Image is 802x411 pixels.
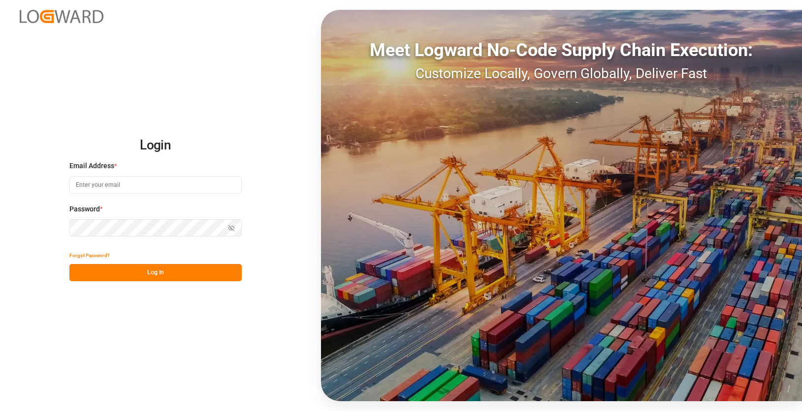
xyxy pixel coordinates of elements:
button: Forgot Password? [69,247,110,264]
button: Log In [69,264,242,281]
img: Logward_new_orange.png [20,10,103,23]
div: Meet Logward No-Code Supply Chain Execution: [321,37,802,63]
div: Customize Locally, Govern Globally, Deliver Fast [321,63,802,84]
h2: Login [69,130,242,161]
span: Password [69,204,100,214]
span: Email Address [69,161,114,171]
input: Enter your email [69,176,242,194]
